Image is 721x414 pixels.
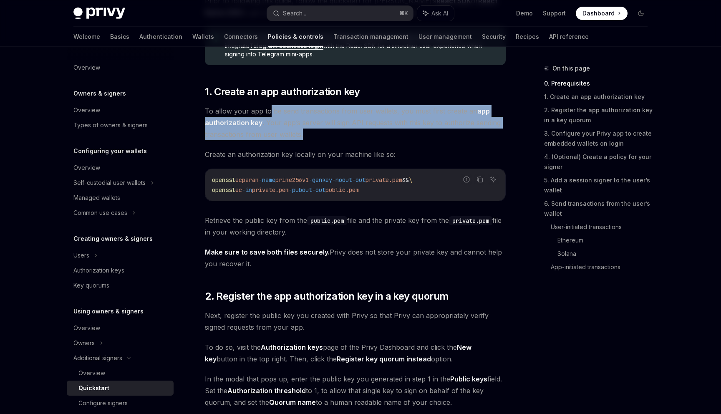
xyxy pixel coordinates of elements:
span: To do so, visit the page of the Privy Dashboard and click the button in the top right. Then, clic... [205,341,506,365]
a: Authorization keys [261,343,323,352]
code: public.pem [307,216,347,225]
img: dark logo [73,8,125,19]
a: User management [418,27,472,47]
a: Demo [516,9,533,18]
a: Managed wallets [67,190,174,205]
a: Support [543,9,566,18]
span: On this page [552,63,590,73]
a: Overview [67,160,174,175]
span: 2. Register the app authorization key in a key quorum [205,290,449,303]
div: Overview [73,63,100,73]
span: \ [409,176,412,184]
a: 3. Configure your Privy app to create embedded wallets on login [544,127,654,150]
button: Ask AI [488,174,499,185]
span: private.pem [252,186,289,194]
strong: Make sure to save both files securely. [205,248,330,256]
button: Report incorrect code [461,174,472,185]
a: User-initiated transactions [551,220,654,234]
span: prime256v1 [275,176,309,184]
button: Toggle dark mode [634,7,648,20]
a: 0. Prerequisites [544,77,654,90]
div: Overview [73,163,100,173]
span: 1. Create an app authorization key [205,85,360,98]
a: Security [482,27,506,47]
a: Basics [110,27,129,47]
span: ⌘ K [399,10,408,17]
button: Ask AI [417,6,454,21]
span: Retrieve the public key from the file and the private key from the file in your working directory. [205,215,506,238]
a: Welcome [73,27,100,47]
h5: Owners & signers [73,88,126,98]
h5: Creating owners & signers [73,234,153,244]
div: Quickstart [78,383,109,393]
div: Users [73,250,89,260]
a: Authentication [139,27,182,47]
span: Ask AI [431,9,448,18]
h5: Using owners & signers [73,306,144,316]
span: To allow your app to be send transactions from user wallets, you must first create an . Your app’... [205,105,506,140]
span: ec [235,186,242,194]
div: Types of owners & signers [73,120,148,130]
strong: Quorum name [269,398,316,406]
div: Self-custodial user wallets [73,178,146,188]
span: Create an authorization key locally on your machine like so: [205,149,506,160]
a: Configure signers [67,396,174,411]
div: Additional signers [73,353,122,363]
span: -genkey [309,176,332,184]
strong: Register key quorum instead [337,355,431,363]
div: Configure signers [78,398,128,408]
a: Authorization keys [67,263,174,278]
span: Privy does not store your private key and cannot help you recover it. [205,246,506,270]
div: Overview [73,105,100,115]
a: Quickstart [67,381,174,396]
span: Dashboard [582,9,615,18]
span: -name [259,176,275,184]
button: Search...⌘K [267,6,413,21]
a: Solana [557,247,654,260]
a: Recipes [516,27,539,47]
span: && [402,176,409,184]
a: 1. Create an app authorization key [544,90,654,103]
div: Overview [78,368,105,378]
span: In the modal that pops up, enter the public key you generated in step 1 in the field. Set the to ... [205,373,506,408]
a: Transaction management [333,27,408,47]
div: Search... [283,8,306,18]
span: -noout [332,176,352,184]
a: 6. Send transactions from the user’s wallet [544,197,654,220]
a: Policies & controls [268,27,323,47]
div: Authorization keys [73,265,124,275]
span: -pubout [289,186,312,194]
a: Overview [67,366,174,381]
a: 2. Register the app authorization key in a key quorum [544,103,654,127]
span: ecparam [235,176,259,184]
span: public.pem [325,186,359,194]
a: Overview [67,60,174,75]
code: private.pem [449,216,492,225]
a: Key quorums [67,278,174,293]
strong: Authorization threshold [227,386,306,395]
div: Common use cases [73,208,127,218]
a: App-initiated transactions [551,260,654,274]
a: 4. (Optional) Create a policy for your signer [544,150,654,174]
span: private.pem [366,176,402,184]
span: -out [312,186,325,194]
button: Copy the contents from the code block [474,174,485,185]
a: Ethereum [557,234,654,247]
a: 5. Add a session signer to the user’s wallet [544,174,654,197]
span: openssl [212,176,235,184]
a: Wallets [192,27,214,47]
span: Next, register the public key you created with Privy so that Privy can appropriately verify signe... [205,310,506,333]
h5: Configuring your wallets [73,146,147,156]
a: Types of owners & signers [67,118,174,133]
div: Overview [73,323,100,333]
strong: Public keys [450,375,487,383]
span: -in [242,186,252,194]
a: Dashboard [576,7,628,20]
strong: Authorization keys [261,343,323,351]
a: Overview [67,103,174,118]
a: Overview [67,321,174,336]
a: API reference [549,27,589,47]
div: Managed wallets [73,193,120,203]
div: Owners [73,338,95,348]
a: Connectors [224,27,258,47]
